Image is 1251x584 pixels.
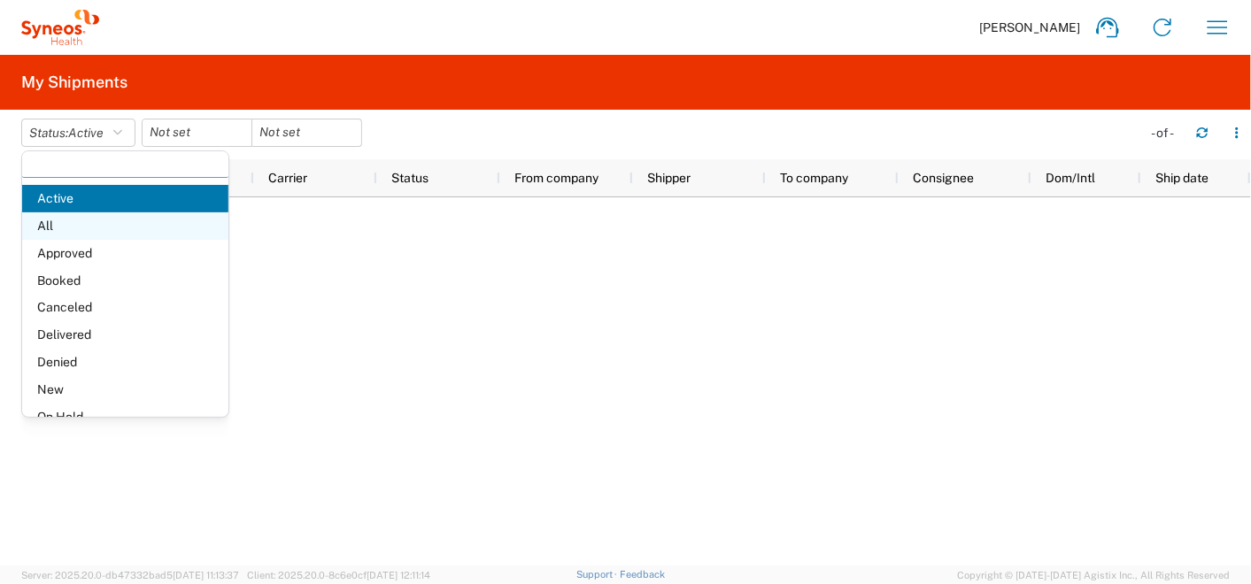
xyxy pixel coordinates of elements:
a: Support [576,569,621,580]
span: Delivered [22,321,228,349]
a: Feedback [620,569,665,580]
span: To company [780,171,848,185]
span: On Hold [22,403,228,431]
span: Client: 2025.20.0-8c6e0cf [247,570,430,580]
span: Copyright © [DATE]-[DATE] Agistix Inc., All Rights Reserved [957,567,1230,583]
span: [DATE] 12:11:14 [367,570,430,580]
span: All [22,212,228,240]
input: Not set [252,119,361,146]
span: New [22,376,228,403]
button: Status:Active [21,119,135,147]
span: Denied [22,349,228,376]
span: Status [391,171,429,185]
span: Ship date [1155,171,1209,185]
span: [DATE] 11:13:37 [173,570,239,580]
span: Approved [22,240,228,267]
span: Carrier [268,171,307,185]
input: Not set [143,119,251,146]
span: From company [514,171,598,185]
span: Active [22,185,228,212]
span: Shipper [647,171,691,185]
span: [PERSON_NAME] [979,19,1080,35]
div: - of - [1151,125,1182,141]
h2: My Shipments [21,72,127,93]
span: Canceled [22,294,228,321]
span: Server: 2025.20.0-db47332bad5 [21,570,239,580]
span: Booked [22,267,228,295]
span: Active [68,126,104,140]
span: Consignee [913,171,974,185]
span: Dom/Intl [1046,171,1095,185]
